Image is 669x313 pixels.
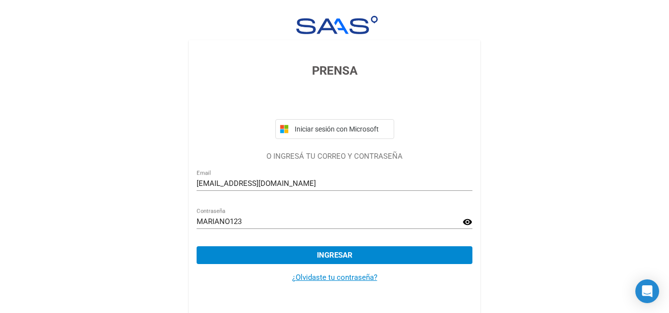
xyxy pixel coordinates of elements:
p: O INGRESÁ TU CORREO Y CONTRASEÑA [197,151,472,162]
button: Ingresar [197,246,472,264]
button: Iniciar sesión con Microsoft [275,119,394,139]
a: ¿Olvidaste tu contraseña? [292,273,377,282]
span: Ingresar [317,251,353,260]
mat-icon: visibility [463,216,472,228]
iframe: Botão "Fazer login com o Google" [270,90,399,112]
div: Open Intercom Messenger [635,279,659,303]
h3: PRENSA [197,62,472,80]
span: Iniciar sesión con Microsoft [293,125,390,133]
